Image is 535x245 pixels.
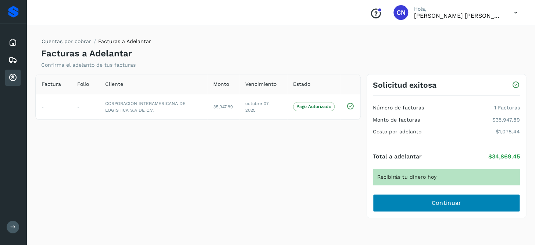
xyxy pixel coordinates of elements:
[41,38,151,48] nav: breadcrumb
[373,129,421,135] h4: Costo por adelanto
[41,48,132,59] h4: Facturas a Adelantar
[213,80,229,88] span: Monto
[5,70,21,86] div: Cuentas por cobrar
[414,12,502,19] p: Claudia Nohemi González Sánchez
[373,117,420,123] h4: Monto de facturas
[5,34,21,50] div: Inicio
[496,129,520,135] p: $1,078.44
[373,105,424,111] h4: Número de facturas
[488,153,520,160] p: $34,869.45
[431,199,461,207] span: Continuar
[373,194,520,212] button: Continuar
[414,6,502,12] p: Hola,
[5,52,21,68] div: Embarques
[42,38,91,44] a: Cuentas por cobrar
[77,80,89,88] span: Folio
[373,80,436,90] h3: Solicitud exitosa
[42,80,61,88] span: Factura
[41,62,136,68] p: Confirma el adelanto de tus facturas
[492,117,520,123] p: $35,947.89
[71,94,99,119] td: -
[373,153,422,160] h4: Total a adelantar
[213,104,233,109] span: 35,947.89
[296,104,331,109] p: Pago Autorizado
[98,38,151,44] span: Facturas a Adelantar
[494,105,520,111] p: 1 Facturas
[245,101,270,113] span: octubre 07, 2025
[245,80,277,88] span: Vencimiento
[373,169,520,185] div: Recibirás tu dinero hoy
[293,80,310,88] span: Estado
[105,80,123,88] span: Cliente
[99,94,207,119] td: CORPORACION INTERAMERICANA DE LOGISTICA S.A DE C.V.
[36,94,71,119] td: -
